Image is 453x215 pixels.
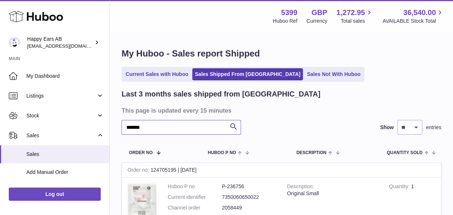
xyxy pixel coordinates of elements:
a: Log out [9,187,101,201]
a: Current Sales with Huboo [123,68,191,80]
h1: My Huboo - Sales report Shipped [122,48,441,59]
span: Add Manual Order [26,169,104,176]
span: Listings [26,92,96,99]
span: My Dashboard [26,73,104,80]
span: Quantity Sold [387,150,423,155]
span: Sales [26,151,104,158]
h3: This page is updated every 15 minutes [122,106,439,114]
strong: Description [287,183,314,191]
span: 36,540.00 [403,8,436,18]
dt: Huboo P no [168,183,222,190]
a: Sales Shipped From [GEOGRAPHIC_DATA] [192,68,303,80]
div: Happy Ears AB [27,36,93,50]
a: Sales Not With Huboo [304,68,363,80]
span: Description [296,150,326,155]
dd: 7350060650022 [222,194,276,201]
a: 1,272.95 Total sales [337,8,374,25]
a: 36,540.00 AVAILABLE Stock Total [382,8,444,25]
strong: 5399 [281,8,297,18]
div: Currency [307,18,327,25]
dd: 2058449 [222,204,276,211]
dt: Channel order [168,204,222,211]
div: Original Small [287,190,378,197]
span: AVAILABLE Stock Total [382,18,444,25]
span: Total sales [341,18,373,25]
strong: Quantity [389,183,411,191]
h2: Last 3 months sales shipped from [GEOGRAPHIC_DATA] [122,89,320,99]
span: Huboo P no [208,150,236,155]
span: [EMAIL_ADDRESS][DOMAIN_NAME] [27,43,108,49]
dd: P-236756 [222,183,276,190]
span: Stock [26,112,96,119]
strong: GBP [311,8,327,18]
div: Huboo Ref [273,18,297,25]
label: Show [380,124,394,131]
strong: Order no [127,167,151,175]
span: Order No [129,150,153,155]
span: 1,272.95 [337,8,365,18]
img: 3pl@happyearsearplugs.com [9,37,20,48]
span: Sales [26,132,96,139]
dt: Current identifier [168,194,222,201]
div: 124705195 | [DATE] [122,163,441,178]
span: entries [426,124,441,131]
